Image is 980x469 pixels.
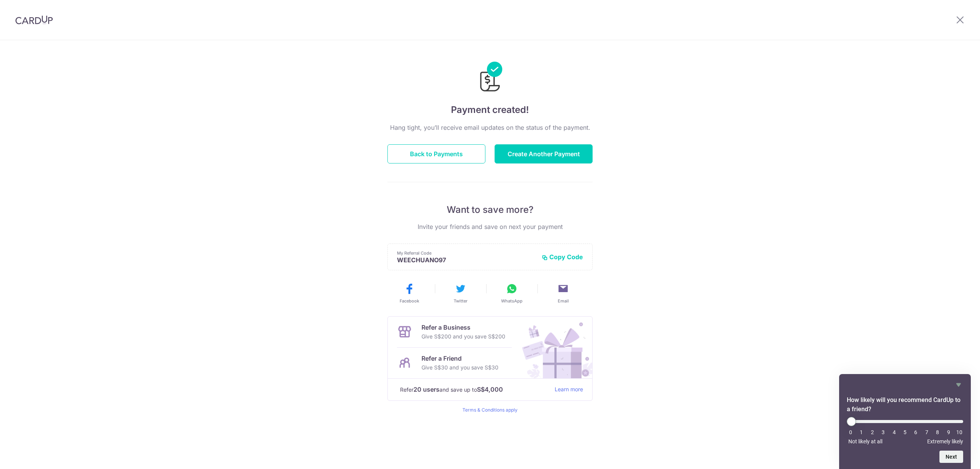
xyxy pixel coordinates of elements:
[462,407,518,413] a: Terms & Conditions apply
[912,429,920,435] li: 6
[15,15,53,25] img: CardUp
[421,323,505,332] p: Refer a Business
[848,438,882,444] span: Not likely at all
[387,144,485,163] button: Back to Payments
[478,62,502,94] img: Payments
[927,438,963,444] span: Extremely likely
[421,354,498,363] p: Refer a Friend
[901,429,909,435] li: 5
[413,385,439,394] strong: 20 users
[939,451,963,463] button: Next question
[847,380,963,463] div: How likely will you recommend CardUp to a friend? Select an option from 0 to 10, with 0 being Not...
[879,429,887,435] li: 3
[869,429,876,435] li: 2
[397,256,536,264] p: WEECHUANO97
[438,283,483,304] button: Twitter
[847,395,963,414] h2: How likely will you recommend CardUp to a friend? Select an option from 0 to 10, with 0 being Not...
[857,429,865,435] li: 1
[558,298,569,304] span: Email
[542,253,583,261] button: Copy Code
[400,385,549,394] p: Refer and save up to
[890,429,898,435] li: 4
[387,283,432,304] button: Facebook
[954,380,963,389] button: Hide survey
[387,103,593,117] h4: Payment created!
[934,429,941,435] li: 8
[847,417,963,444] div: How likely will you recommend CardUp to a friend? Select an option from 0 to 10, with 0 being Not...
[400,298,419,304] span: Facebook
[515,317,592,378] img: Refer
[923,429,931,435] li: 7
[945,429,952,435] li: 9
[955,429,963,435] li: 10
[387,222,593,231] p: Invite your friends and save on next your payment
[454,298,467,304] span: Twitter
[421,332,505,341] p: Give S$200 and you save S$200
[397,250,536,256] p: My Referral Code
[421,363,498,372] p: Give S$30 and you save S$30
[495,144,593,163] button: Create Another Payment
[555,385,583,394] a: Learn more
[541,283,586,304] button: Email
[501,298,523,304] span: WhatsApp
[489,283,534,304] button: WhatsApp
[847,429,854,435] li: 0
[477,385,503,394] strong: S$4,000
[387,123,593,132] p: Hang tight, you’ll receive email updates on the status of the payment.
[387,204,593,216] p: Want to save more?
